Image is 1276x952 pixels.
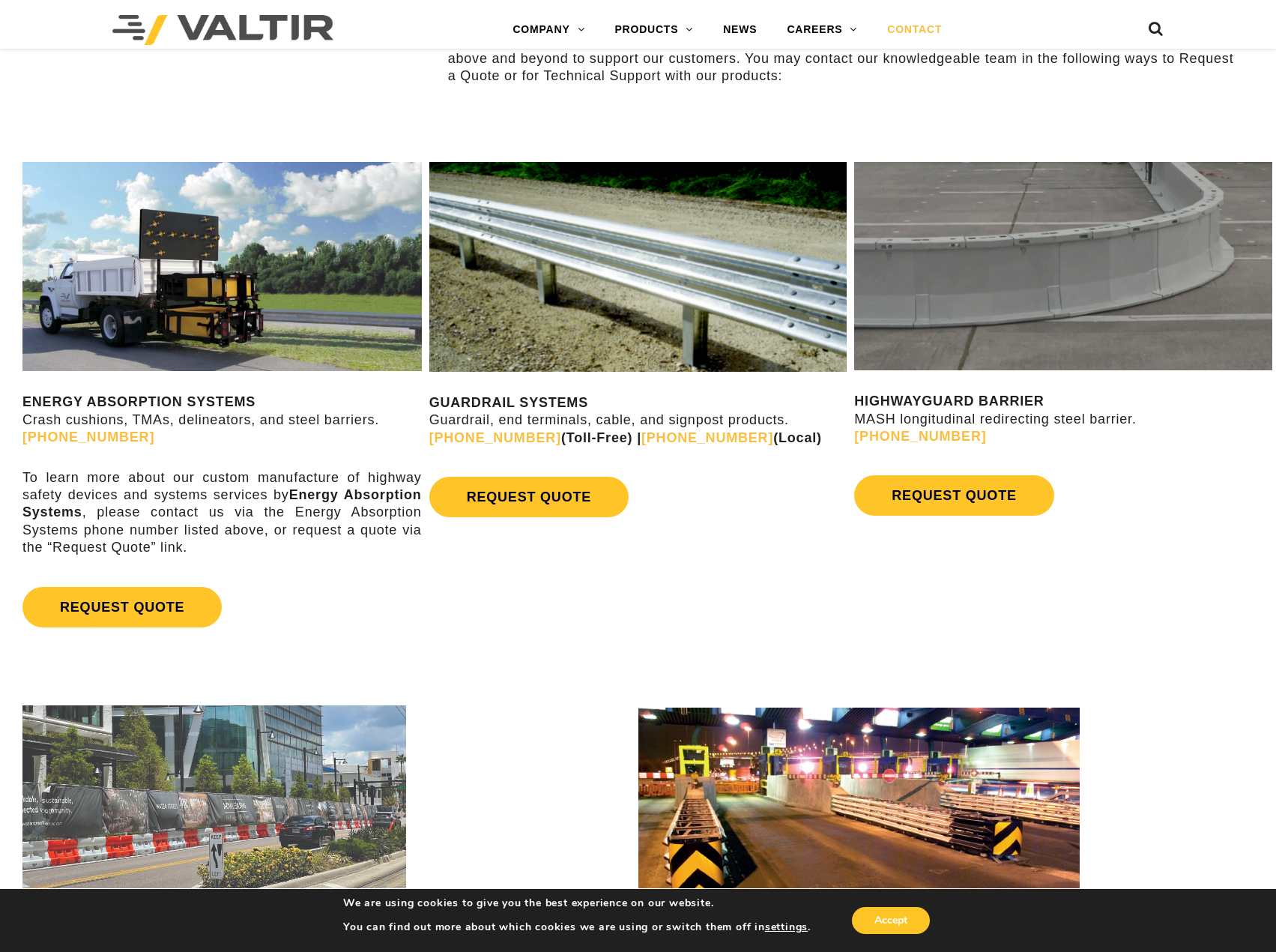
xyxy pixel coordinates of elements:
p: We are using cookies to give you the best experience on our website. [343,897,811,910]
a: REQUEST QUOTE [22,587,222,627]
a: [PHONE_NUMBER] [22,430,154,445]
strong: HIGHWAYGUARD BARRIER [854,394,1044,409]
p: You can find out more about which cookies we are using or switch them off in . [343,921,811,934]
p: Crash cushions, TMAs, delineators, and steel barriers. [22,394,422,446]
a: NEWS [708,15,772,45]
a: PRODUCTS [599,15,708,45]
img: Valtir [112,15,333,45]
img: Rentals contact us image [22,705,406,916]
strong: (Toll-Free) | (Local) [429,430,822,445]
img: contact us valtir international [638,707,1080,918]
p: MASH longitudinal redirecting steel barrier. [854,393,1272,445]
strong: GUARDRAIL SYSTEMS [429,395,588,410]
p: We’re your helpful guides. With sales offices and distributors around the world, Valtir is strate... [448,32,1236,85]
a: REQUEST QUOTE [854,475,1053,516]
a: [PHONE_NUMBER] [429,430,561,445]
strong: ENERGY ABSORPTION SYSTEMS [22,394,255,409]
img: SS180M Contact Us Page Image [22,162,422,372]
a: COMPANY [498,15,599,45]
a: [PHONE_NUMBER] [641,430,773,445]
a: REQUEST QUOTE [429,477,629,517]
a: CAREERS [772,15,872,45]
img: Radius-Barrier-Section-Highwayguard3 [854,162,1272,371]
a: CONTACT [872,15,957,45]
button: settings [765,921,808,934]
button: Accept [852,907,930,934]
a: [PHONE_NUMBER] [854,429,986,444]
p: To learn more about our custom manufacture of highway safety devices and systems services by , pl... [22,469,422,557]
p: Guardrail, end terminals, cable, and signpost products. [429,394,847,447]
img: Guardrail Contact Us Page Image [429,162,847,372]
